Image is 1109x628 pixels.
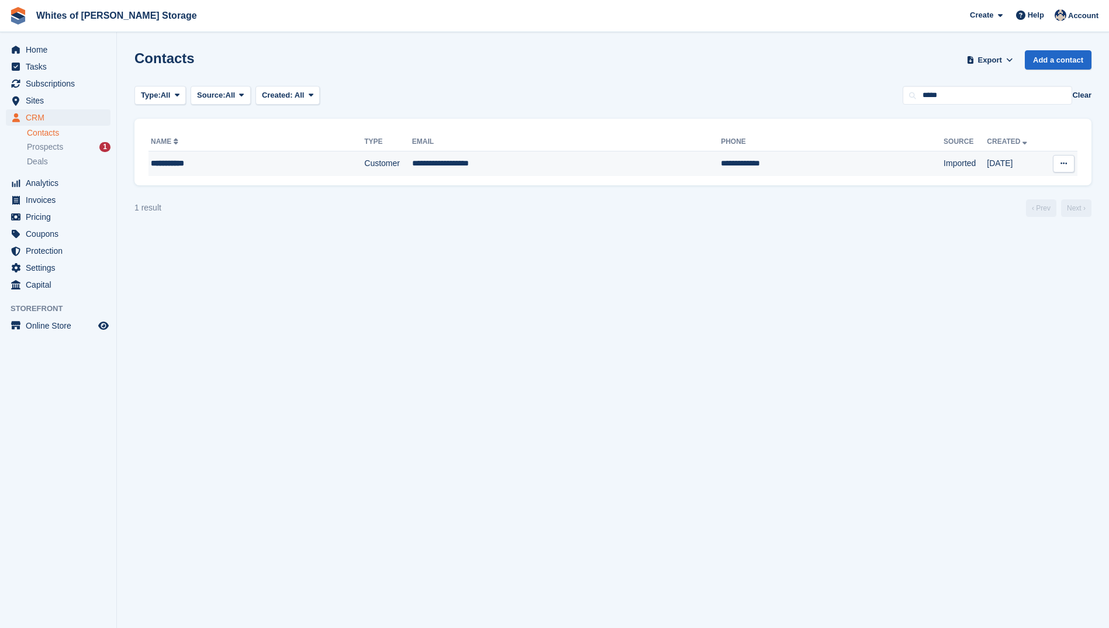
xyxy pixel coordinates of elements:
h1: Contacts [134,50,195,66]
span: Created: [262,91,293,99]
span: Settings [26,260,96,276]
button: Clear [1072,89,1091,101]
th: Email [412,133,721,151]
a: menu [6,226,110,242]
a: Whites of [PERSON_NAME] Storage [32,6,202,25]
a: menu [6,260,110,276]
th: Phone [721,133,944,151]
a: Next [1061,199,1091,217]
button: Created: All [255,86,320,105]
td: [DATE] [987,151,1044,176]
span: All [226,89,236,101]
th: Type [364,133,412,151]
div: 1 result [134,202,161,214]
span: Pricing [26,209,96,225]
a: Prospects 1 [27,141,110,153]
span: Help [1028,9,1044,21]
a: menu [6,192,110,208]
a: menu [6,175,110,191]
span: Tasks [26,58,96,75]
a: menu [6,58,110,75]
span: Source: [197,89,225,101]
span: Subscriptions [26,75,96,92]
img: stora-icon-8386f47178a22dfd0bd8f6a31ec36ba5ce8667c1dd55bd0f319d3a0aa187defe.svg [9,7,27,25]
a: menu [6,75,110,92]
a: Contacts [27,127,110,139]
a: menu [6,109,110,126]
nav: Page [1024,199,1094,217]
span: Coupons [26,226,96,242]
span: Sites [26,92,96,109]
a: Created [987,137,1029,146]
a: menu [6,42,110,58]
span: Home [26,42,96,58]
a: menu [6,318,110,334]
button: Export [964,50,1015,70]
span: Protection [26,243,96,259]
span: Online Store [26,318,96,334]
span: All [161,89,171,101]
span: Deals [27,156,48,167]
td: Imported [944,151,987,176]
button: Type: All [134,86,186,105]
span: Type: [141,89,161,101]
span: Analytics [26,175,96,191]
span: Storefront [11,303,116,315]
a: menu [6,243,110,259]
a: Deals [27,156,110,168]
img: Wendy [1055,9,1066,21]
a: Add a contact [1025,50,1091,70]
span: Capital [26,277,96,293]
div: 1 [99,142,110,152]
a: Name [151,137,181,146]
a: Previous [1026,199,1056,217]
span: CRM [26,109,96,126]
button: Source: All [191,86,251,105]
span: Create [970,9,993,21]
a: menu [6,277,110,293]
span: Prospects [27,142,63,153]
a: menu [6,92,110,109]
a: menu [6,209,110,225]
span: All [295,91,305,99]
span: Invoices [26,192,96,208]
span: Export [978,54,1002,66]
td: Customer [364,151,412,176]
th: Source [944,133,987,151]
span: Account [1068,10,1098,22]
a: Preview store [96,319,110,333]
